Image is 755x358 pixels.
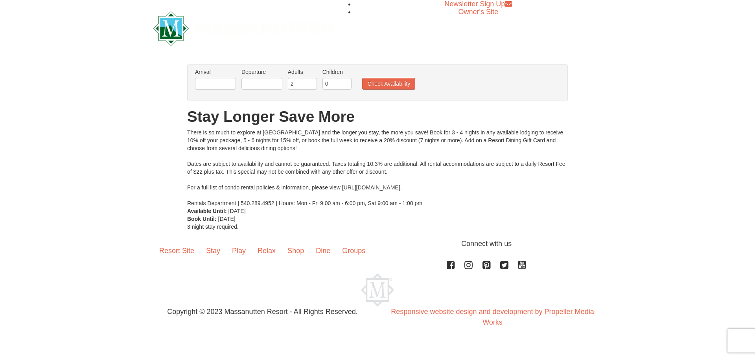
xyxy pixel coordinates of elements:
[195,68,236,76] label: Arrival
[187,208,227,214] strong: Available Until:
[153,18,333,37] a: Massanutten Resort
[187,129,568,207] div: There is so much to explore at [GEOGRAPHIC_DATA] and the longer you stay, the more you save! Book...
[187,224,239,230] span: 3 night stay required.
[153,239,602,249] p: Connect with us
[147,307,377,317] p: Copyright © 2023 Massanutten Resort - All Rights Reserved.
[187,216,217,222] strong: Book Until:
[361,274,394,307] img: Massanutten Resort Logo
[282,239,310,263] a: Shop
[310,239,336,263] a: Dine
[200,239,226,263] a: Stay
[241,68,282,76] label: Departure
[187,109,568,125] h1: Stay Longer Save More
[459,8,498,16] a: Owner's Site
[391,308,594,326] a: Responsive website design and development by Propeller Media Works
[336,239,371,263] a: Groups
[288,68,317,76] label: Adults
[153,11,333,46] img: Massanutten Resort Logo
[226,239,252,263] a: Play
[228,208,246,214] span: [DATE]
[252,239,282,263] a: Relax
[218,216,236,222] span: [DATE]
[322,68,352,76] label: Children
[362,78,415,90] button: Check Availability
[153,239,200,263] a: Resort Site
